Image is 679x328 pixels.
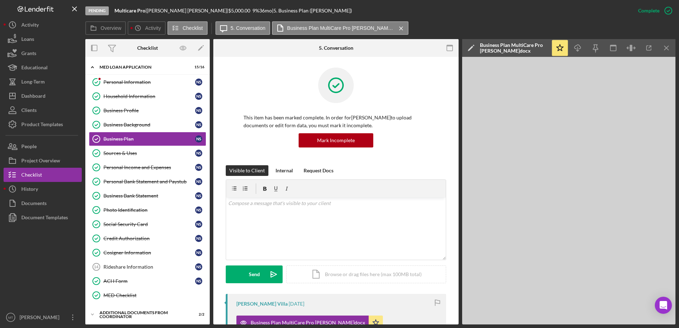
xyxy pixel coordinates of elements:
a: Business BackgroundNS [89,118,206,132]
div: N S [195,278,202,285]
div: N S [195,135,202,143]
div: Social Security Card [103,221,195,227]
div: MED Loan Application [100,65,187,69]
div: Open Intercom Messenger [655,297,672,314]
div: N S [195,178,202,185]
button: Internal [272,165,296,176]
div: N S [195,263,202,270]
button: 5. Conversation [215,21,270,35]
label: Overview [101,25,121,31]
a: Business ProfileNS [89,103,206,118]
div: 36 mo [259,8,272,14]
a: MED Checklist [89,288,206,302]
a: Cosigner InformationNS [89,246,206,260]
div: Checklist [137,45,158,51]
div: N S [195,192,202,199]
div: Rideshare Information [103,264,195,270]
a: ACH FormNS [89,274,206,288]
div: $5,000.00 [228,8,252,14]
a: Social Security CardNS [89,217,206,231]
div: Business Plan [103,136,195,142]
button: Send [226,265,283,283]
div: Personal Bank Statement and Paystub [103,179,195,184]
button: Business Plan MultiCare Pro [PERSON_NAME]docx [272,21,408,35]
time: 2025-06-27 19:30 [289,301,304,307]
a: 14Rideshare InformationNS [89,260,206,274]
div: MED Checklist [103,292,206,298]
a: Personal Income and ExpensesNS [89,160,206,174]
div: Business Plan MultiCare Pro [PERSON_NAME]docx [480,42,547,54]
a: Sources & UsesNS [89,146,206,160]
div: Personal Information [103,79,195,85]
div: N S [195,164,202,171]
tspan: 14 [94,265,98,269]
div: Household Information [103,93,195,99]
div: Request Docs [304,165,333,176]
div: Personal Income and Expenses [103,165,195,170]
div: Credit Authorization [103,236,195,241]
a: Credit AuthorizationNS [89,231,206,246]
div: Complete [638,4,659,18]
div: Business Plan MultiCare Pro [PERSON_NAME]docx [251,320,365,326]
div: 9 % [252,8,259,14]
div: N S [195,206,202,214]
p: This item has been marked complete. In order for [PERSON_NAME] to upload documents or edit form d... [244,114,428,130]
a: Personal Bank Statement and PaystubNS [89,174,206,189]
b: Multicare Pro [114,7,145,14]
div: Photo Identification [103,207,195,213]
div: N S [195,150,202,157]
text: MT [8,316,13,319]
a: Business Bank StatementNS [89,189,206,203]
label: Checklist [183,25,203,31]
div: Pending [85,6,109,15]
label: Activity [145,25,161,31]
div: N S [195,249,202,256]
div: N S [195,121,202,128]
div: ACH Form [103,278,195,284]
div: Visible to Client [229,165,265,176]
div: N S [195,107,202,114]
a: Photo IdentificationNS [89,203,206,217]
div: 2 / 2 [192,312,204,317]
button: Request Docs [300,165,337,176]
div: 5. Conversation [319,45,353,51]
a: Personal InformationNS [89,75,206,89]
button: Checklist [167,21,208,35]
button: Activity [128,21,165,35]
div: [PERSON_NAME] Villa [236,301,288,307]
div: Business Bank Statement [103,193,195,199]
button: Visible to Client [226,165,268,176]
div: | 5. Business Plan ([PERSON_NAME]) [272,8,352,14]
a: Business PlanNS [89,132,206,146]
div: Internal [276,165,293,176]
label: Business Plan MultiCare Pro [PERSON_NAME]docx [287,25,394,31]
label: 5. Conversation [231,25,266,31]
